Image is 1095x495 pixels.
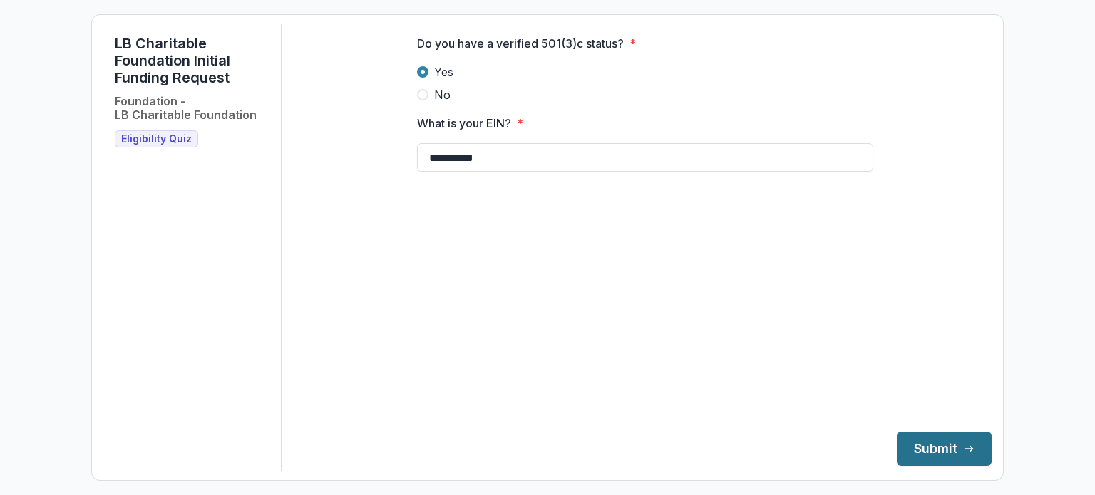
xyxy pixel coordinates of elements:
[115,95,257,122] h2: Foundation - LB Charitable Foundation
[434,86,451,103] span: No
[897,432,992,466] button: Submit
[115,35,269,86] h1: LB Charitable Foundation Initial Funding Request
[417,115,511,132] p: What is your EIN?
[121,133,192,145] span: Eligibility Quiz
[417,35,624,52] p: Do you have a verified 501(3)c status?
[434,63,453,80] span: Yes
